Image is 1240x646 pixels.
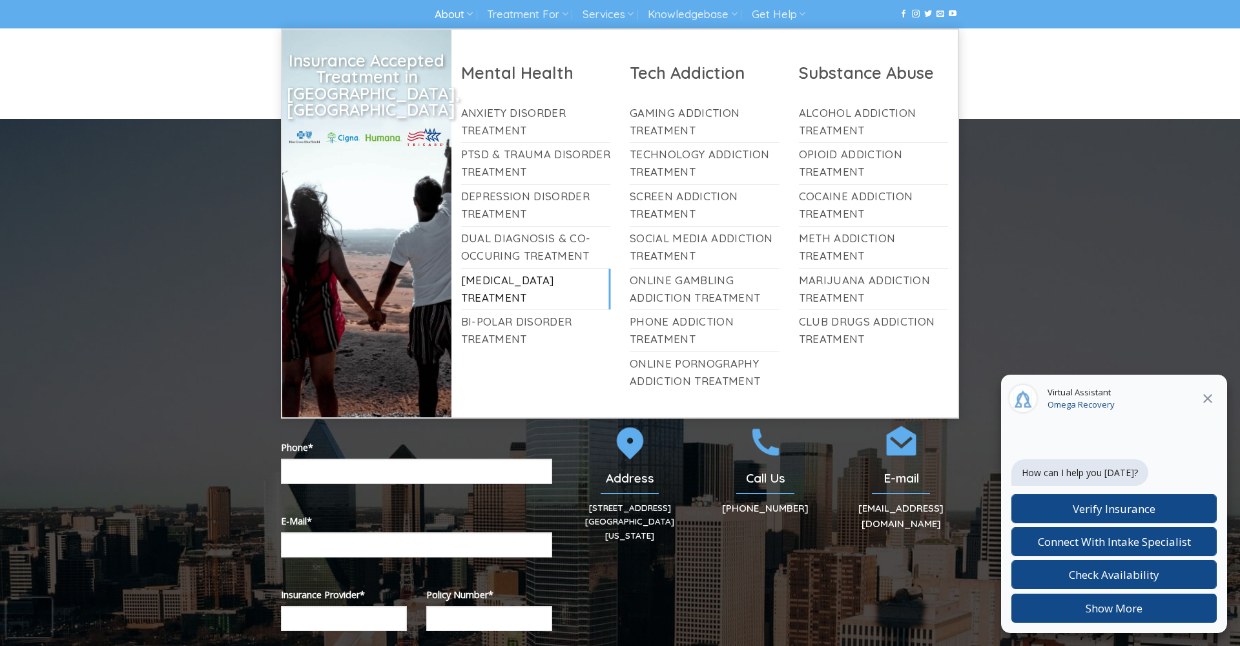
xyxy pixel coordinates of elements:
h2: Call Us [707,470,823,486]
a: Knowledgebase [648,3,737,26]
a: Services [583,3,634,26]
a: Treatment For [487,3,568,26]
a: Bi-Polar Disorder Treatment [461,310,611,351]
h2: Tech Addiction [630,62,780,83]
a: Alcohol Addiction Treatment [799,101,949,143]
h2: Substance Abuse [799,62,949,83]
a: Cocaine Addiction Treatment [799,185,949,226]
a: Online Gambling Addiction Treatment [630,269,780,310]
label: Phone* [281,440,552,455]
a: PTSD & Trauma Disorder Treatment [461,143,611,184]
a: [STREET_ADDRESS][GEOGRAPHIC_DATA][US_STATE] [585,502,674,541]
a: Follow on YouTube [949,10,956,19]
a: Club Drugs Addiction Treatment [799,310,949,351]
a: Gaming Addiction Treatment [630,101,780,143]
a: Follow on Facebook [900,10,907,19]
a: Send us an email [936,10,944,19]
label: Policy Number* [426,587,552,602]
a: [MEDICAL_DATA] Treatment [461,269,611,310]
a: Screen Addiction Treatment [630,185,780,226]
a: Follow on Twitter [924,10,932,19]
h2: Insurance Accepted Treatment in [GEOGRAPHIC_DATA], [GEOGRAPHIC_DATA] [287,52,447,118]
h2: Address [572,470,688,486]
a: Online Pornography Addiction Treatment [630,352,780,393]
a: Marijuana Addiction Treatment [799,269,949,310]
a: Social Media Addiction Treatment [630,227,780,268]
a: About [435,3,473,26]
a: Opioid Addiction Treatment [799,143,949,184]
a: [PHONE_NUMBER] [722,502,809,514]
h2: E-mail [843,470,959,486]
a: Depression Disorder Treatment [461,185,611,226]
a: Technology Addiction Treatment [630,143,780,184]
a: Meth Addiction Treatment [799,227,949,268]
a: Dual Diagnosis & Co-Occuring Treatment [461,227,611,268]
label: E-Mail* [281,514,552,528]
a: Get Help [752,3,805,26]
a: Phone Addiction Treatment [630,310,780,351]
a: Anxiety Disorder Treatment [461,101,611,143]
a: Follow on Instagram [912,10,920,19]
a: [EMAIL_ADDRESS][DOMAIN_NAME] [858,502,944,530]
label: Insurance Provider* [281,587,407,602]
h2: Mental Health [461,62,611,83]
